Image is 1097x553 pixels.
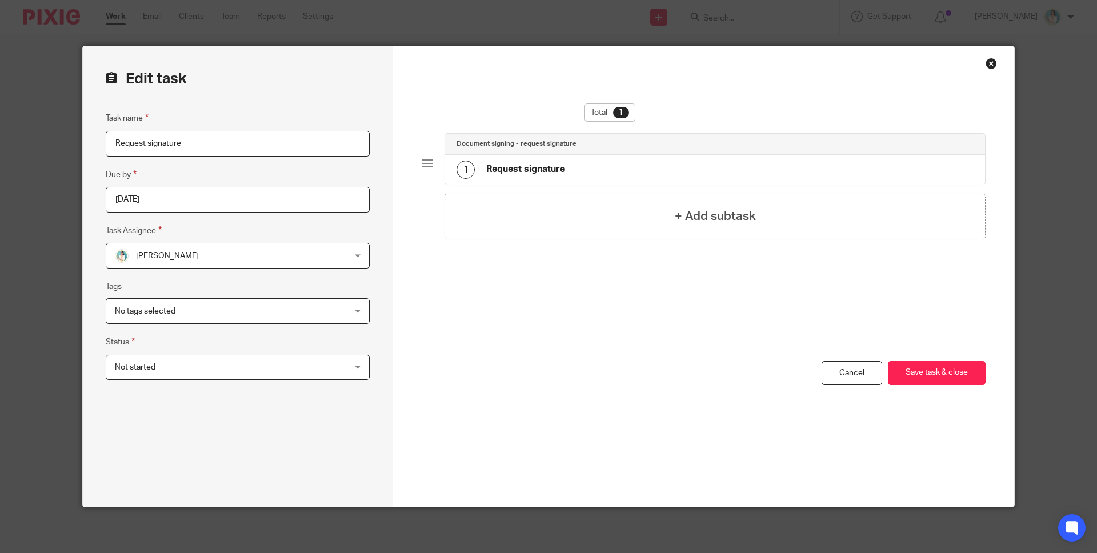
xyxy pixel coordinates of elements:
[457,139,576,149] h4: Document signing - request signature
[986,58,997,69] div: Close this dialog window
[115,249,129,263] img: Koyn.jpg
[675,207,756,225] h4: + Add subtask
[106,168,137,181] label: Due by
[106,187,370,213] input: Pick a date
[106,224,162,237] label: Task Assignee
[115,363,155,371] span: Not started
[613,107,629,118] div: 1
[584,103,635,122] div: Total
[822,361,882,386] a: Cancel
[115,307,175,315] span: No tags selected
[106,69,370,89] h2: Edit task
[457,161,475,179] div: 1
[106,111,149,125] label: Task name
[486,163,565,175] h4: Request signature
[106,281,122,292] label: Tags
[106,335,135,348] label: Status
[888,361,986,386] button: Save task & close
[136,252,199,260] span: [PERSON_NAME]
